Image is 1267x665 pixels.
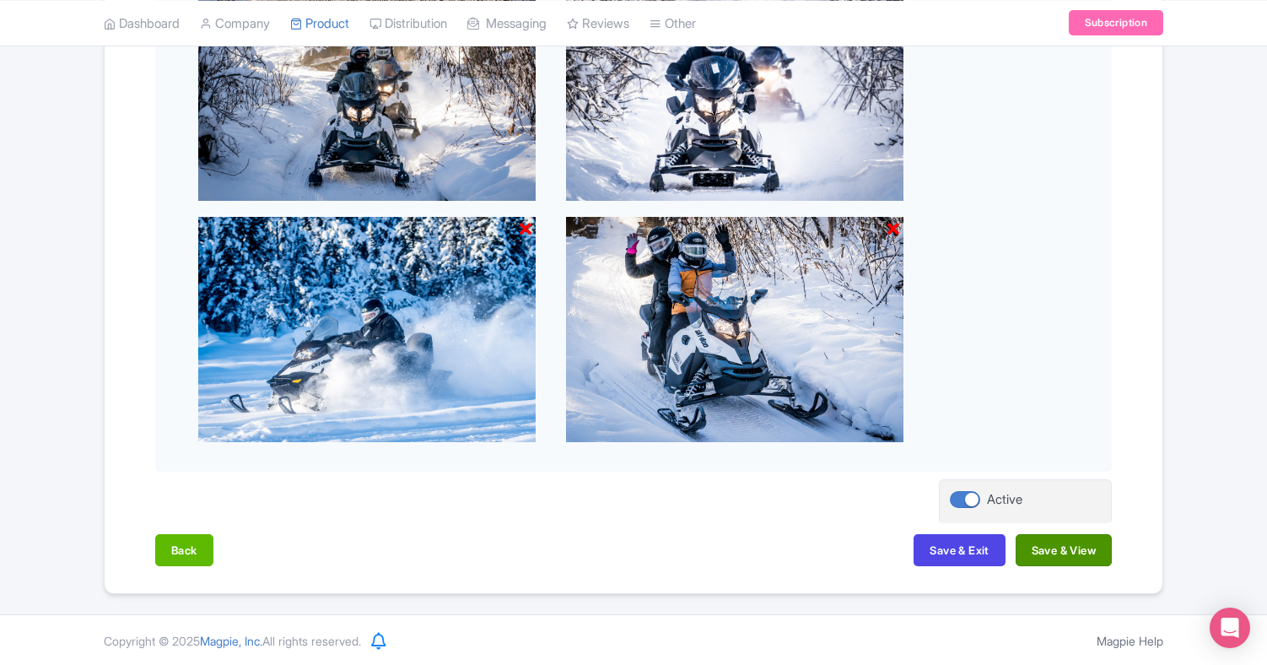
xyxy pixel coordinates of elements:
[198,217,536,442] img: wcjdxsppsclfjebe6hbx.jpg
[200,634,262,648] span: Magpie, Inc.
[1069,10,1163,35] a: Subscription
[1016,534,1112,566] button: Save & View
[914,534,1005,566] button: Save & Exit
[566,217,903,442] img: zzfnllb3yhrgaydgvfav.jpg
[987,490,1022,510] div: Active
[155,534,213,566] button: Back
[1097,634,1163,648] a: Magpie Help
[94,632,371,650] div: Copyright © 2025 All rights reserved.
[1210,608,1250,648] div: Open Intercom Messenger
